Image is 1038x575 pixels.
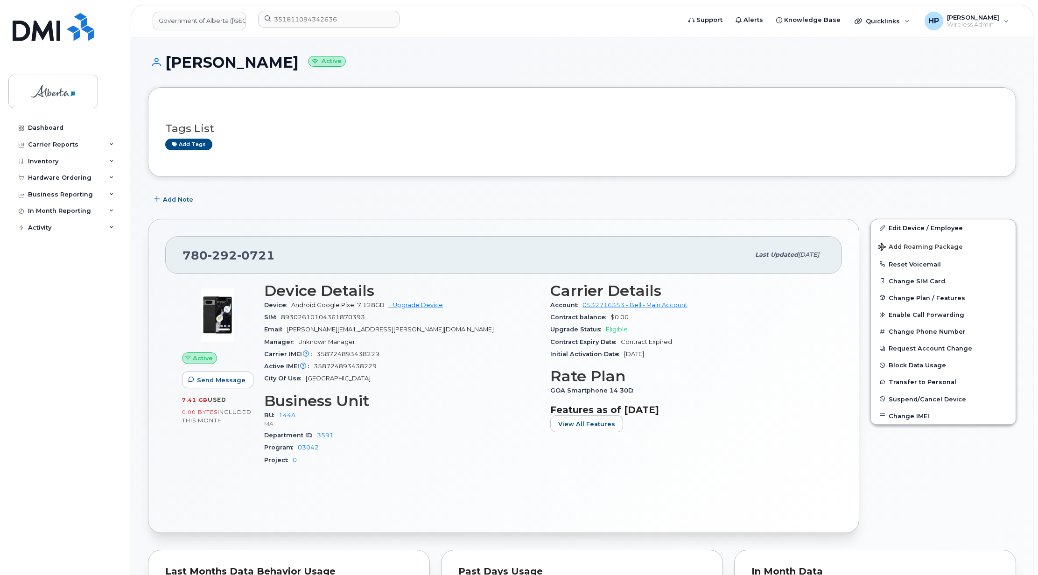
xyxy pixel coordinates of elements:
span: Unknown Manager [298,338,355,345]
h3: Features as of [DATE] [550,404,825,415]
button: Change Plan / Features [871,289,1016,306]
button: Change IMEI [871,407,1016,424]
h3: Rate Plan [550,368,825,385]
button: Reset Voicemail [871,256,1016,273]
button: Request Account Change [871,340,1016,357]
span: Enable Call Forwarding [889,311,964,318]
button: Transfer to Personal [871,373,1016,390]
h3: Business Unit [264,393,539,409]
span: Carrier IMEI [264,351,316,358]
span: included this month [182,408,252,424]
span: [PERSON_NAME][EMAIL_ADDRESS][PERSON_NAME][DOMAIN_NAME] [287,326,494,333]
span: Suspend/Cancel Device [889,395,966,402]
span: Add Note [163,195,193,204]
a: Add tags [165,139,212,150]
button: Change SIM Card [871,273,1016,289]
a: Edit Device / Employee [871,219,1016,236]
button: View All Features [550,415,623,432]
span: 0.00 Bytes [182,409,217,415]
p: MA [264,420,539,428]
span: Active IMEI [264,363,314,370]
button: Send Message [182,372,253,388]
img: image20231002-3703462-fsumae.jpeg [189,287,245,343]
span: [DATE] [624,351,644,358]
small: Active [308,56,346,67]
a: 0 [293,456,297,463]
span: 89302610104361870393 [281,314,365,321]
button: Enable Call Forwarding [871,306,1016,323]
a: 144A [279,412,295,419]
span: Email [264,326,287,333]
span: BU [264,412,279,419]
button: Add Note [148,191,201,208]
span: Department ID [264,432,317,439]
span: 358724893438229 [314,363,377,370]
span: Contract Expiry Date [550,338,621,345]
span: Send Message [197,376,245,385]
span: Android Google Pixel 7 128GB [291,302,385,309]
button: Change Phone Number [871,323,1016,340]
h3: Device Details [264,282,539,299]
span: 780 [182,248,275,262]
a: 3591 [317,432,334,439]
span: Last updated [755,251,798,258]
button: Add Roaming Package [871,237,1016,256]
span: Account [550,302,582,309]
span: View All Features [558,420,615,428]
span: 0721 [237,248,275,262]
span: [DATE] [798,251,819,258]
h1: [PERSON_NAME] [148,54,1016,70]
h3: Carrier Details [550,282,825,299]
span: 7.41 GB [182,397,208,403]
span: Device [264,302,291,309]
a: 03042 [298,444,319,451]
button: Block Data Usage [871,357,1016,373]
span: Eligible [606,326,628,333]
span: Contract Expired [621,338,672,345]
span: Project [264,456,293,463]
h3: Tags List [165,123,999,134]
span: Active [193,354,213,363]
span: Change Plan / Features [889,294,965,301]
span: 358724893438229 [316,351,379,358]
span: SIM [264,314,281,321]
span: $0.00 [610,314,629,321]
span: GOA Smartphone 14 30D [550,387,638,394]
span: Contract balance [550,314,610,321]
span: Add Roaming Package [878,243,963,252]
span: Upgrade Status [550,326,606,333]
span: used [208,396,226,403]
button: Suspend/Cancel Device [871,391,1016,407]
span: 292 [208,248,237,262]
a: 0532716353 - Bell - Main Account [582,302,687,309]
a: + Upgrade Device [388,302,443,309]
span: Manager [264,338,298,345]
span: City Of Use [264,375,306,382]
span: Program [264,444,298,451]
span: [GEOGRAPHIC_DATA] [306,375,371,382]
span: Initial Activation Date [550,351,624,358]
